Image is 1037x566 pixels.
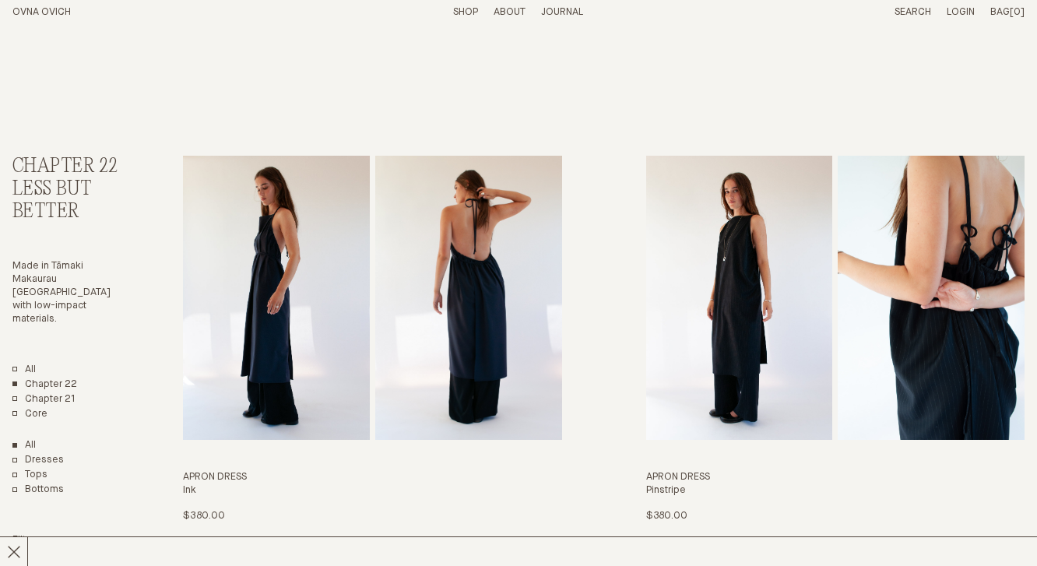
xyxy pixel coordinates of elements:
span: Bag [990,7,1010,17]
h2: Chapter 22 [12,156,128,178]
a: Show All [12,439,36,452]
img: Apron Dress [183,156,370,440]
summary: Filter [12,534,46,547]
h4: Pinstripe [646,484,1025,497]
span: $380.00 [183,511,224,521]
a: All [12,364,36,377]
a: Chapter 21 [12,393,76,406]
a: Login [947,7,975,17]
a: Apron Dress [183,156,561,522]
h3: Less But Better [12,178,128,223]
span: $380.00 [646,511,687,521]
a: Bottoms [12,483,64,497]
img: Apron Dress [646,156,833,440]
h3: Apron Dress [646,471,1025,484]
span: [0] [1010,7,1025,17]
a: Apron Dress [646,156,1025,522]
a: Dresses [12,454,64,467]
h3: Apron Dress [183,471,561,484]
a: Tops [12,469,47,482]
p: Made in Tāmaki Makaurau [GEOGRAPHIC_DATA] with low-impact materials. [12,260,128,325]
h4: Ink [183,484,561,497]
a: Chapter 22 [12,378,77,392]
a: Journal [541,7,583,17]
a: Core [12,408,47,421]
a: Search [895,7,931,17]
a: Home [12,7,71,17]
summary: About [494,6,526,19]
a: Shop [453,7,478,17]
